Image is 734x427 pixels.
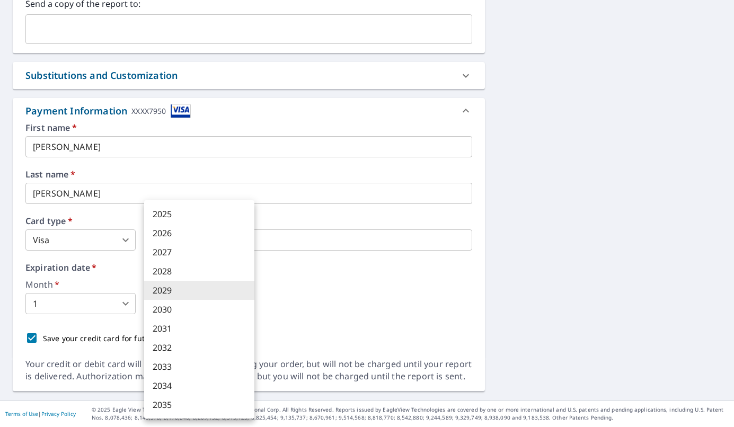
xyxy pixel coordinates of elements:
[144,338,254,357] li: 2032
[144,262,254,281] li: 2028
[144,204,254,224] li: 2025
[144,376,254,395] li: 2034
[144,243,254,262] li: 2027
[144,300,254,319] li: 2030
[144,395,254,414] li: 2035
[144,357,254,376] li: 2033
[144,319,254,338] li: 2031
[144,224,254,243] li: 2026
[144,281,254,300] li: 2029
